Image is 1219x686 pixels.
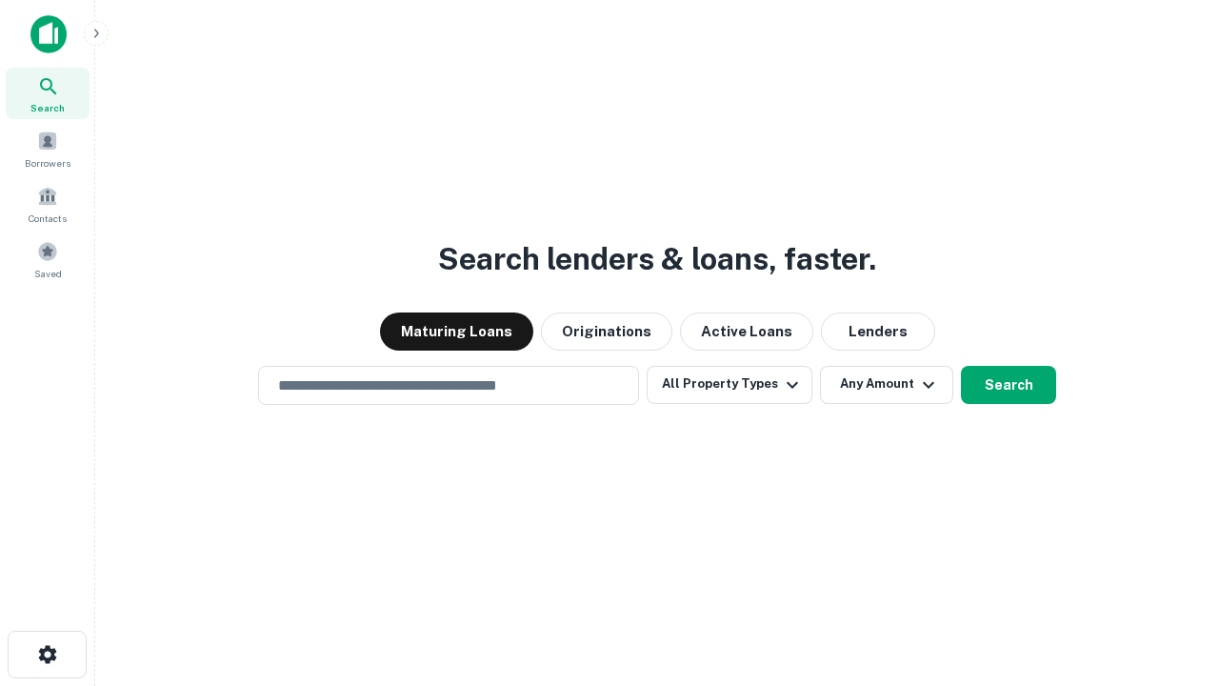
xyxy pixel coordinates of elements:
[6,178,90,230] a: Contacts
[541,313,672,351] button: Originations
[820,366,953,404] button: Any Amount
[30,15,67,53] img: capitalize-icon.png
[34,266,62,281] span: Saved
[6,233,90,285] a: Saved
[1124,473,1219,564] iframe: Chat Widget
[6,123,90,174] a: Borrowers
[438,236,876,282] h3: Search lenders & loans, faster.
[647,366,812,404] button: All Property Types
[25,155,70,171] span: Borrowers
[821,313,935,351] button: Lenders
[6,68,90,119] a: Search
[961,366,1056,404] button: Search
[380,313,533,351] button: Maturing Loans
[30,100,65,115] span: Search
[29,211,67,226] span: Contacts
[680,313,813,351] button: Active Loans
